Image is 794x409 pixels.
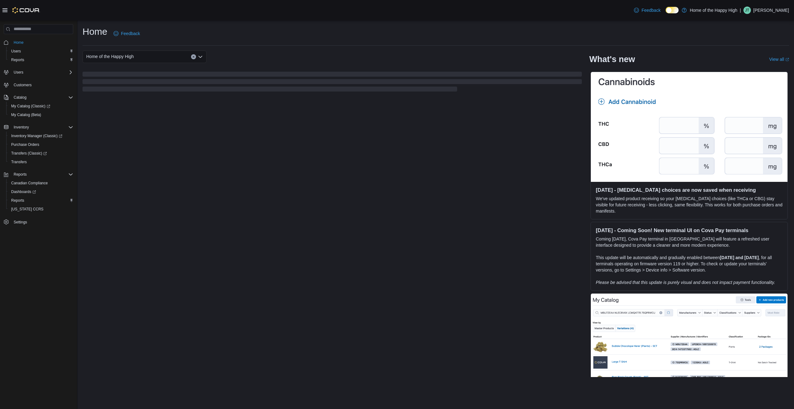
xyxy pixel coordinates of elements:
button: Reports [11,171,29,178]
button: Clear input [191,54,196,59]
em: Please be advised that this update is purely visual and does not impact payment functionality. [596,280,775,285]
button: Users [6,47,76,56]
button: Open list of options [198,54,203,59]
img: Cova [12,7,40,13]
button: Transfers [6,158,76,166]
span: My Catalog (Beta) [9,111,73,119]
span: Home of the Happy High [86,53,134,60]
span: Dashboards [11,189,36,194]
span: Reports [11,198,24,203]
span: My Catalog (Beta) [11,112,41,117]
a: Users [9,47,23,55]
h3: [DATE] - Coming Soon! New terminal UI on Cova Pay terminals [596,227,783,233]
a: Transfers (Classic) [6,149,76,158]
span: Inventory [11,124,73,131]
button: Reports [6,56,76,64]
span: Purchase Orders [11,142,39,147]
button: Customers [1,80,76,89]
span: Catalog [11,94,73,101]
span: My Catalog (Classic) [9,102,73,110]
input: Dark Mode [666,7,679,13]
span: Transfers (Classic) [9,150,73,157]
a: Reports [9,197,27,204]
span: Loading [83,73,582,93]
span: Users [9,47,73,55]
strong: [DATE] and [DATE] [720,255,759,260]
div: Jordan Tam [743,7,751,14]
a: My Catalog (Beta) [9,111,44,119]
a: Dashboards [6,187,76,196]
span: Inventory [14,125,29,130]
button: Inventory [1,123,76,132]
a: Home [11,39,26,46]
span: Transfers [11,160,27,164]
span: Catalog [14,95,26,100]
button: Catalog [1,93,76,102]
h1: Home [83,25,107,38]
span: Users [11,69,73,76]
span: Reports [11,57,24,62]
h3: [DATE] - [MEDICAL_DATA] choices are now saved when receiving [596,187,783,193]
span: JT [745,7,749,14]
span: Feedback [121,30,140,37]
span: Dashboards [9,188,73,196]
button: Users [1,68,76,77]
a: My Catalog (Classic) [9,102,53,110]
span: Washington CCRS [9,205,73,213]
a: [US_STATE] CCRS [9,205,46,213]
a: My Catalog (Classic) [6,102,76,110]
a: Customers [11,81,34,89]
span: Transfers [9,158,73,166]
span: Reports [14,172,27,177]
span: Reports [9,56,73,64]
button: Settings [1,217,76,226]
button: My Catalog (Beta) [6,110,76,119]
button: Users [11,69,26,76]
button: Home [1,38,76,47]
a: Settings [11,218,29,226]
a: Inventory Manager (Classic) [9,132,65,140]
span: Transfers (Classic) [11,151,47,156]
span: Reports [11,171,73,178]
a: Dashboards [9,188,38,196]
span: Users [11,49,21,54]
span: Settings [11,218,73,226]
a: Reports [9,56,27,64]
p: This update will be automatically and gradually enabled between , for all terminals operating on ... [596,254,783,273]
p: Home of the Happy High [690,7,737,14]
nav: Complex example [4,35,73,243]
p: We've updated product receiving so your [MEDICAL_DATA] choices (like THCa or CBG) stay visible fo... [596,196,783,214]
span: [US_STATE] CCRS [11,207,43,212]
h2: What's new [589,54,635,64]
span: Users [14,70,23,75]
span: Canadian Compliance [9,179,73,187]
p: Coming [DATE], Cova Pay terminal in [GEOGRAPHIC_DATA] will feature a refreshed user interface des... [596,236,783,248]
span: Customers [14,83,32,88]
a: Purchase Orders [9,141,42,148]
span: Inventory Manager (Classic) [9,132,73,140]
a: Feedback [631,4,663,16]
a: Transfers [9,158,29,166]
p: | [740,7,741,14]
span: Customers [11,81,73,89]
span: Home [11,38,73,46]
a: Canadian Compliance [9,179,50,187]
svg: External link [785,58,789,61]
span: Canadian Compliance [11,181,48,186]
span: Purchase Orders [9,141,73,148]
span: Feedback [641,7,660,13]
span: Settings [14,220,27,225]
a: View allExternal link [769,57,789,62]
button: Canadian Compliance [6,179,76,187]
span: Dark Mode [666,13,666,14]
button: Purchase Orders [6,140,76,149]
span: My Catalog (Classic) [11,104,50,109]
a: Transfers (Classic) [9,150,49,157]
button: Catalog [11,94,29,101]
span: Reports [9,197,73,204]
span: Inventory Manager (Classic) [11,133,62,138]
a: Feedback [111,27,142,40]
button: Reports [6,196,76,205]
button: [US_STATE] CCRS [6,205,76,213]
button: Reports [1,170,76,179]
